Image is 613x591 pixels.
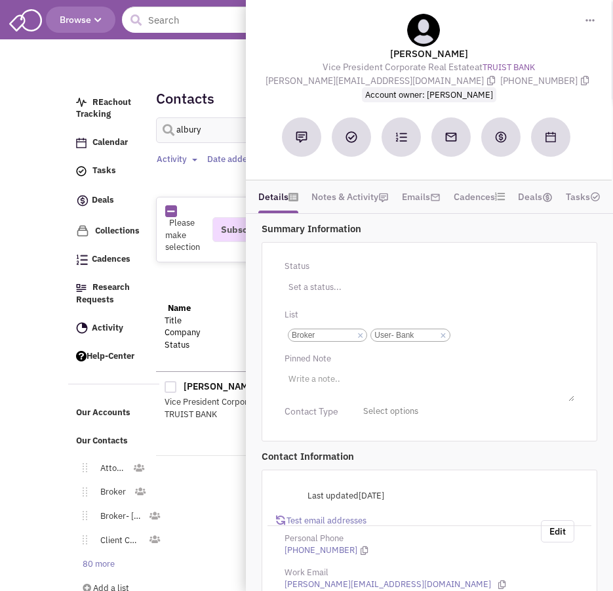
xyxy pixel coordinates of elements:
a: Attorney [87,459,132,478]
div: Work Email [276,567,583,579]
span: Select options [355,401,426,422]
img: SmartAdmin [9,7,42,31]
img: Rectangle.png [165,205,177,217]
img: Add a note [296,131,307,143]
button: Activity [153,153,201,167]
a: Client Contact [87,531,148,550]
a: Broker [87,483,134,502]
button: Edit [541,520,574,542]
span: Please make selection [165,217,200,253]
img: Activity.png [76,322,88,334]
img: icon-tasks.png [76,166,87,176]
a: Our Accounts [69,401,160,426]
a: Cadences [454,187,505,207]
img: Cadences_logo.png [76,255,88,265]
p: Summary Information [262,222,597,235]
div: Last updated [276,483,393,508]
img: help.png [76,351,87,361]
span: Collections [95,225,140,236]
span: Our Accounts [76,407,130,418]
div: List [276,304,583,325]
a: Help-Center [69,344,160,369]
img: Send an email [445,131,458,144]
a: Deals [69,187,160,215]
img: Schedule a Meeting [545,132,556,142]
a: Calendar [69,131,160,155]
h2: Contacts [156,92,214,104]
a: [PERSON_NAME][EMAIL_ADDRESS][DOMAIN_NAME] [285,579,491,591]
img: icon-email-active-16.png [430,192,441,203]
img: icon-dealamount.png [542,192,553,203]
img: Move.png [76,487,87,497]
span: Account owner: [PERSON_NAME] [362,87,496,102]
span: Browse [60,14,102,26]
span: Activity [157,153,187,165]
img: Create a deal [494,131,507,144]
img: TaskCount.png [590,192,601,202]
img: icon-note.png [378,192,389,203]
a: Tasks [69,159,160,184]
a: Title [165,315,182,326]
input: ×Broker×User- Bank [454,329,483,342]
button: Date added [203,153,267,167]
a: × [440,330,446,342]
span: User- Bank [374,329,437,341]
button: Subscribe to a cadence [212,217,329,242]
a: [PERSON_NAME] [184,380,256,392]
button: Browse [46,7,115,33]
a: TRUIST BANK [483,62,535,74]
input: Search [122,7,287,33]
div: Personal Phone [276,533,583,545]
a: Research Requests [69,275,160,313]
a: Company [165,327,200,338]
div: Status [276,256,583,277]
img: Add a Task [346,131,357,143]
span: [DATE] [359,490,384,501]
div: Pinned Note [276,348,583,369]
a: Details [258,187,298,207]
span: Activity [92,322,123,333]
img: Move.png [76,463,87,472]
a: Cadences [69,247,160,272]
a: Emails [402,187,441,207]
a: Name [168,302,191,314]
span: Date added [207,153,252,165]
img: Move.png [76,511,87,520]
img: Research.png [76,284,87,292]
p: Contact Information [262,449,597,463]
a: Notes & Activity [311,187,389,207]
span: REachout Tracking [76,96,131,120]
a: Our Contacts [69,429,160,454]
img: Calendar.png [76,138,87,148]
a: 80 more [69,555,123,574]
input: Set a status... [285,277,574,298]
div: Vice President Corporate Real Estate [156,396,545,409]
a: Broker- [GEOGRAPHIC_DATA] [87,507,148,526]
span: Broker [292,329,354,341]
span: at [323,61,535,73]
span: Calendar [92,137,128,148]
span: Our Contacts [76,435,128,446]
lable: [PERSON_NAME] [261,47,597,60]
img: teammate.png [407,14,440,47]
a: × [357,330,363,342]
img: icon-deals.svg [76,193,89,209]
a: Collections [69,218,160,244]
span: [PHONE_NUMBER] [500,75,592,87]
a: REachout Tracking [69,91,160,128]
a: Tasks [566,187,601,207]
span: [PERSON_NAME][EMAIL_ADDRESS][DOMAIN_NAME] [266,75,500,87]
img: icon-collection-lavender.png [76,224,89,237]
img: Subscribe to a cadence [395,131,407,143]
a: [PHONE_NUMBER] [285,544,357,557]
span: Test email addresses [285,515,366,526]
a: Deals [518,187,553,207]
img: Move.png [76,535,87,544]
a: Status [165,339,189,350]
div: TRUIST BANK [156,409,545,421]
span: Cadences [92,253,130,264]
a: Activity [69,316,160,341]
span: Vice President Corporate Real Estate [323,61,475,73]
span: Research Requests [76,281,130,305]
div: Contact Type [276,405,347,418]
